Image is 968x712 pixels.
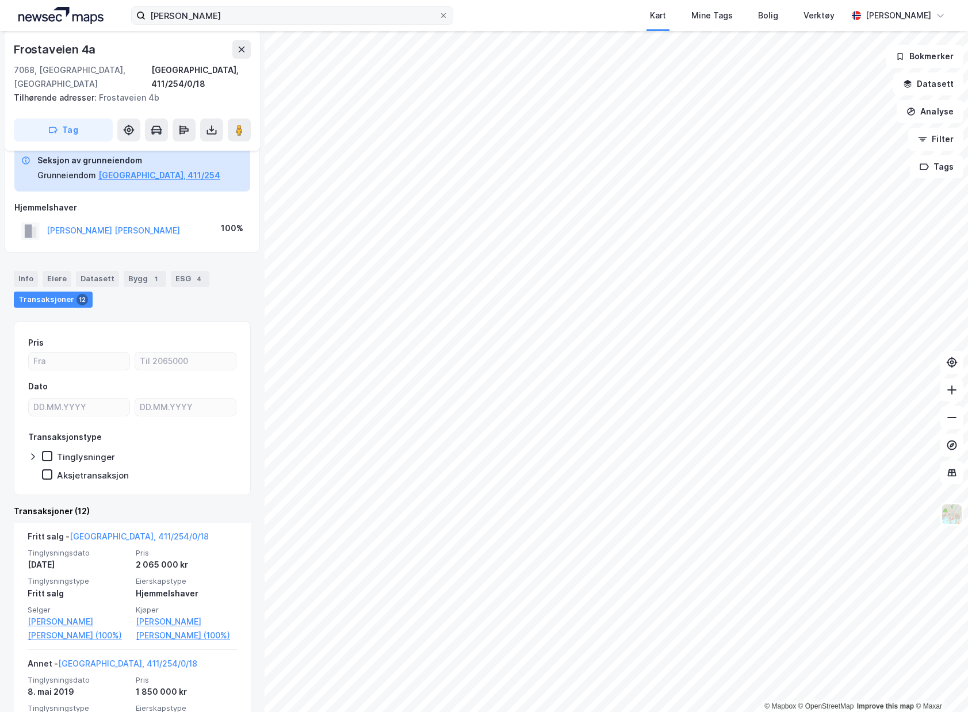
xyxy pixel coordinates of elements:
[150,273,162,285] div: 1
[124,271,166,287] div: Bygg
[28,380,48,393] div: Dato
[136,615,237,642] a: [PERSON_NAME] [PERSON_NAME] (100%)
[28,548,129,558] span: Tinglysningsdato
[136,558,237,572] div: 2 065 000 kr
[14,40,98,59] div: Frostaveien 4a
[941,503,963,525] img: Z
[28,675,129,685] span: Tinglysningsdato
[886,45,963,68] button: Bokmerker
[29,353,129,370] input: Fra
[37,154,220,167] div: Seksjon av grunneiendom
[18,7,104,24] img: logo.a4113a55bc3d86da70a041830d287a7e.svg
[70,531,209,541] a: [GEOGRAPHIC_DATA], 411/254/0/18
[136,675,237,685] span: Pris
[98,169,220,182] button: [GEOGRAPHIC_DATA], 411/254
[136,587,237,600] div: Hjemmelshaver
[910,657,968,712] div: Kontrollprogram for chat
[151,63,251,91] div: [GEOGRAPHIC_DATA], 411/254/0/18
[193,273,205,285] div: 4
[650,9,666,22] div: Kart
[37,169,96,182] div: Grunneiendom
[135,399,236,416] input: DD.MM.YYYY
[171,271,209,287] div: ESG
[135,353,236,370] input: Til 2065000
[910,155,963,178] button: Tags
[43,271,71,287] div: Eiere
[28,336,44,350] div: Pris
[57,451,115,462] div: Tinglysninger
[14,292,93,308] div: Transaksjoner
[14,201,250,215] div: Hjemmelshaver
[866,9,931,22] div: [PERSON_NAME]
[136,548,237,558] span: Pris
[893,72,963,95] button: Datasett
[14,271,38,287] div: Info
[758,9,778,22] div: Bolig
[28,430,102,444] div: Transaksjonstype
[28,605,129,615] span: Selger
[691,9,733,22] div: Mine Tags
[14,118,113,141] button: Tag
[14,93,99,102] span: Tilhørende adresser:
[58,659,197,668] a: [GEOGRAPHIC_DATA], 411/254/0/18
[136,605,237,615] span: Kjøper
[28,576,129,586] span: Tinglysningstype
[221,221,243,235] div: 100%
[14,504,251,518] div: Transaksjoner (12)
[28,587,129,600] div: Fritt salg
[136,685,237,699] div: 1 850 000 kr
[14,63,151,91] div: 7068, [GEOGRAPHIC_DATA], [GEOGRAPHIC_DATA]
[76,271,119,287] div: Datasett
[146,7,439,24] input: Søk på adresse, matrikkel, gårdeiere, leietakere eller personer
[57,470,129,481] div: Aksjetransaksjon
[76,294,88,305] div: 12
[857,702,914,710] a: Improve this map
[28,558,129,572] div: [DATE]
[28,615,129,642] a: [PERSON_NAME] [PERSON_NAME] (100%)
[28,657,197,675] div: Annet -
[897,100,963,123] button: Analyse
[804,9,835,22] div: Verktøy
[764,702,796,710] a: Mapbox
[908,128,963,151] button: Filter
[798,702,854,710] a: OpenStreetMap
[910,657,968,712] iframe: Chat Widget
[28,530,209,548] div: Fritt salg -
[14,91,242,105] div: Frostaveien 4b
[29,399,129,416] input: DD.MM.YYYY
[136,576,237,586] span: Eierskapstype
[28,685,129,699] div: 8. mai 2019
